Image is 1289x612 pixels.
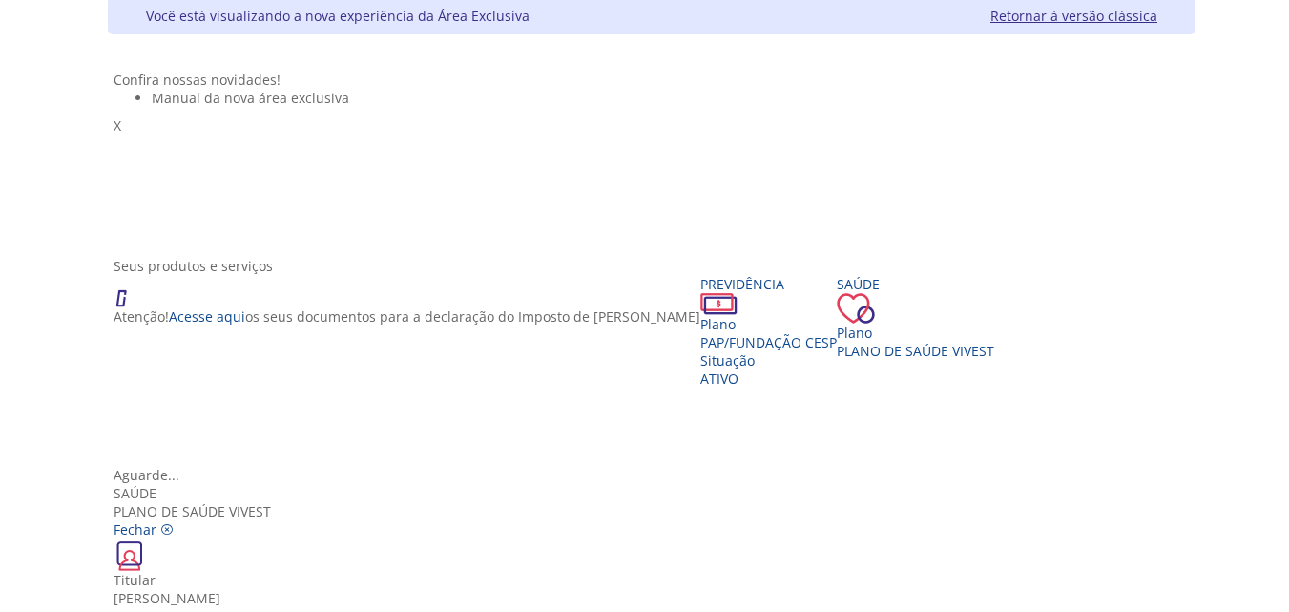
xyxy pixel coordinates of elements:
[114,257,1190,275] div: Seus produtos e serviços
[114,307,700,326] p: Atenção! os seus documentos para a declaração do Imposto de [PERSON_NAME]
[837,275,994,360] a: Saúde PlanoPlano de Saúde VIVEST
[700,275,837,388] a: Previdência PlanoPAP/Fundação CESP SituaçãoAtivo
[152,89,349,107] span: Manual da nova área exclusiva
[990,7,1157,25] a: Retornar à versão clássica
[700,333,837,351] span: PAP/Fundação CESP
[114,275,146,307] img: ico_atencao.png
[837,293,875,324] img: ico_coracao.png
[700,275,837,293] div: Previdência
[837,275,994,293] div: Saúde
[837,342,994,360] span: Plano de Saúde VIVEST
[700,369,738,388] span: Ativo
[114,484,1190,502] div: Saúde
[114,589,1190,607] div: [PERSON_NAME]
[114,571,1190,589] div: Titular
[837,324,994,342] div: Plano
[169,307,245,326] a: Acesse aqui
[114,71,1190,238] section: <span lang="pt-BR" dir="ltr">Visualizador do Conteúdo da Web</span> 1
[114,466,1190,484] div: Aguarde...
[700,293,738,315] img: ico_dinheiro.png
[146,7,530,25] div: Você está visualizando a nova experiência da Área Exclusiva
[114,520,174,538] a: Fechar
[700,315,837,333] div: Plano
[114,538,146,571] img: ico_carteirinha.png
[114,116,121,135] span: X
[114,520,156,538] span: Fechar
[114,484,1190,520] div: Plano de Saúde VIVEST
[700,351,837,369] div: Situação
[114,71,1190,89] div: Confira nossas novidades!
